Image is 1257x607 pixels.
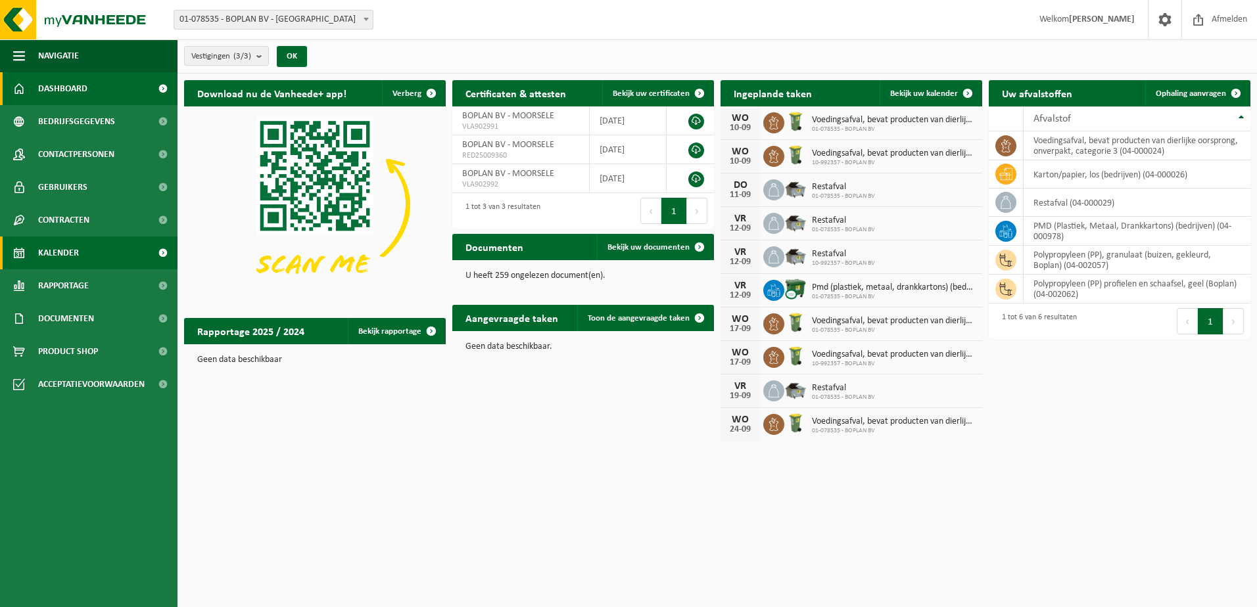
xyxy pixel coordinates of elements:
[727,214,753,224] div: VR
[727,146,753,157] div: WO
[784,110,807,133] img: WB-0140-HPE-GN-50
[812,159,976,167] span: 10-992357 - BOPLAN BV
[174,11,373,29] span: 01-078535 - BOPLAN BV - MOORSELE
[459,196,540,225] div: 1 tot 3 van 3 resultaten
[38,335,98,368] span: Product Shop
[727,247,753,258] div: VR
[812,393,875,401] span: 01-078535 - BOPLAN BV
[38,368,145,401] span: Acceptatievoorwaarden
[812,293,976,301] span: 01-078535 - BOPLAN BV
[661,198,687,224] button: 1
[184,318,318,344] h2: Rapportage 2025 / 2024
[38,171,87,204] span: Gebruikers
[812,182,875,192] span: Restafval
[465,271,701,281] p: U heeft 259 ongelezen document(en).
[184,46,269,66] button: Vestigingen(3/3)
[1156,89,1226,98] span: Ophaling aanvragen
[588,314,690,323] span: Toon de aangevraagde taken
[462,111,554,121] span: BOPLAN BV - MOORSELE
[38,39,79,72] span: Navigatie
[191,47,251,66] span: Vestigingen
[727,224,753,233] div: 12-09
[1024,246,1250,275] td: polypropyleen (PP), granulaat (buizen, gekleurd, Boplan) (04-002057)
[812,416,976,427] span: Voedingsafval, bevat producten van dierlijke oorsprong, onverpakt, categorie 3
[1024,160,1250,189] td: karton/papier, los (bedrijven) (04-000026)
[784,144,807,166] img: WB-0140-HPE-GN-50
[727,258,753,267] div: 12-09
[812,326,976,334] span: 01-078535 - BOPLAN BV
[277,46,307,67] button: OK
[784,211,807,233] img: WB-5000-GAL-GY-01
[727,348,753,358] div: WO
[462,179,579,190] span: VLA902992
[812,215,875,226] span: Restafval
[727,425,753,434] div: 24-09
[233,52,251,60] count: (3/3)
[989,80,1085,106] h2: Uw afvalstoffen
[602,80,713,106] a: Bekijk uw certificaten
[812,148,976,159] span: Voedingsafval, bevat producten van dierlijke oorsprong, onverpakt, categorie 3
[38,236,79,269] span: Kalender
[721,80,825,106] h2: Ingeplande taken
[995,307,1077,336] div: 1 tot 6 van 6 resultaten
[784,278,807,300] img: WB-1100-CU
[727,314,753,325] div: WO
[784,345,807,367] img: WB-0140-HPE-GN-50
[1223,308,1244,334] button: Next
[1177,308,1198,334] button: Previous
[784,177,807,200] img: WB-5000-GAL-GY-01
[577,305,713,331] a: Toon de aangevraagde taken
[727,325,753,334] div: 17-09
[812,316,976,326] span: Voedingsafval, bevat producten van dierlijke oorsprong, onverpakt, categorie 3
[392,89,421,98] span: Verberg
[812,115,976,125] span: Voedingsafval, bevat producten van dierlijke oorsprong, onverpakt, categorie 3
[640,198,661,224] button: Previous
[812,192,875,200] span: 01-078535 - BOPLAN BV
[1145,80,1249,106] a: Ophaling aanvragen
[382,80,444,106] button: Verberg
[590,164,667,193] td: [DATE]
[812,125,976,133] span: 01-078535 - BOPLAN BV
[590,135,667,164] td: [DATE]
[784,311,807,334] img: WB-0140-HPE-GN-50
[727,191,753,200] div: 11-09
[465,342,701,351] p: Geen data beschikbaar.
[462,140,554,150] span: BOPLAN BV - MOORSELE
[184,80,360,106] h2: Download nu de Vanheede+ app!
[38,269,89,302] span: Rapportage
[184,106,446,303] img: Download de VHEPlus App
[812,349,976,360] span: Voedingsafval, bevat producten van dierlijke oorsprong, onverpakt, categorie 3
[597,234,713,260] a: Bekijk uw documenten
[38,302,94,335] span: Documenten
[784,244,807,267] img: WB-5000-GAL-GY-01
[812,427,976,435] span: 01-078535 - BOPLAN BV
[727,180,753,191] div: DO
[452,80,579,106] h2: Certificaten & attesten
[727,113,753,124] div: WO
[727,392,753,401] div: 19-09
[1069,14,1135,24] strong: [PERSON_NAME]
[1024,131,1250,160] td: voedingsafval, bevat producten van dierlijke oorsprong, onverpakt, categorie 3 (04-000024)
[1033,114,1071,124] span: Afvalstof
[727,281,753,291] div: VR
[348,318,444,344] a: Bekijk rapportage
[812,383,875,393] span: Restafval
[462,150,579,161] span: RED25009360
[727,157,753,166] div: 10-09
[812,360,976,368] span: 10-992357 - BOPLAN BV
[1024,217,1250,246] td: PMD (Plastiek, Metaal, Drankkartons) (bedrijven) (04-000978)
[812,226,875,234] span: 01-078535 - BOPLAN BV
[1024,189,1250,217] td: restafval (04-000029)
[38,72,87,105] span: Dashboard
[727,381,753,392] div: VR
[38,138,114,171] span: Contactpersonen
[607,243,690,252] span: Bekijk uw documenten
[687,198,707,224] button: Next
[613,89,690,98] span: Bekijk uw certificaten
[812,259,875,267] span: 10-992357 - BOPLAN BV
[890,89,958,98] span: Bekijk uw kalender
[38,105,115,138] span: Bedrijfsgegevens
[590,106,667,135] td: [DATE]
[727,415,753,425] div: WO
[784,378,807,401] img: WB-5000-GAL-GY-01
